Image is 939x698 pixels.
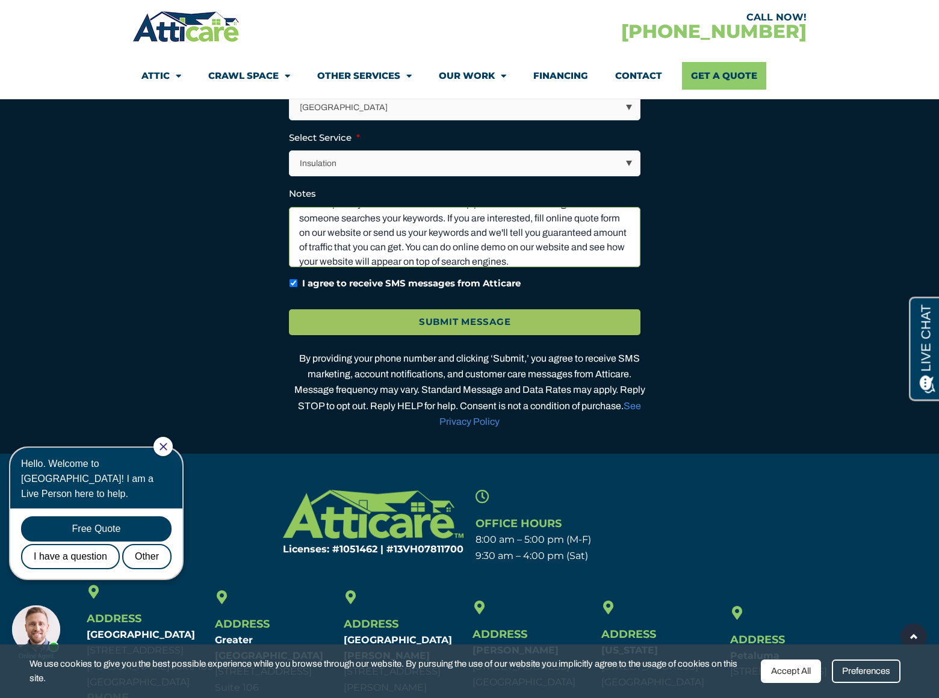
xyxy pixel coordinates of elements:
label: Notes [289,188,316,200]
div: CALL NOW! [469,13,807,22]
nav: Menu [141,62,798,90]
span: Address [215,617,270,631]
span: We use cookies to give you the best possible experience while you browse through our website. By ... [29,656,752,686]
iframe: Chat Invitation [6,436,199,662]
div: By providing your phone number and clicking ‘Submit,’ you agree to receive SMS marketing, account... [289,351,650,430]
a: Our Work [439,62,506,90]
a: Get A Quote [682,62,766,90]
p: 8:00 am – 5:00 pm (M-F) 9:30 am – 4:00 pm (Sat) [476,532,692,564]
b: Greater [GEOGRAPHIC_DATA] [215,634,323,661]
span: Address [473,628,527,641]
span: Opens a chat window [30,10,98,25]
span: Address [730,633,785,646]
label: Select Service [289,132,360,144]
input: Submit Message [289,309,640,335]
label: I agree to receive SMS messages from Atticare [302,277,521,291]
a: Crawl Space [208,62,290,90]
b: [GEOGRAPHIC_DATA][PERSON_NAME] [344,634,452,661]
a: Other Services [317,62,412,90]
p: [STREET_ADDRESS] [GEOGRAPHIC_DATA] [473,643,595,690]
a: Financing [533,62,588,90]
span: Office Hours [476,517,562,530]
h6: Licenses: #1051462 | #13VH078117​00 [248,545,464,554]
a: Contact [615,62,662,90]
span: Address [601,628,656,641]
span: Address [344,617,398,631]
div: Preferences [832,659,900,683]
a: Attic [141,62,181,90]
div: Accept All [761,659,821,683]
p: [STREET_ADDRESS] [GEOGRAPHIC_DATA] [601,643,724,690]
a: See Privacy Policy [439,401,641,427]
